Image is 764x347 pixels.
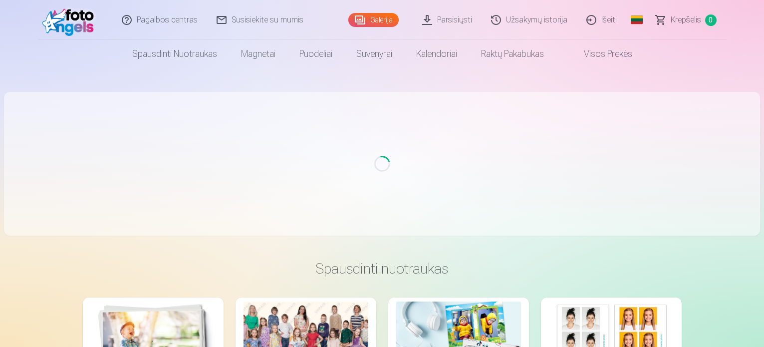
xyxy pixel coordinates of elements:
[348,13,399,27] a: Galerija
[404,40,469,68] a: Kalendoriai
[287,40,344,68] a: Puodeliai
[344,40,404,68] a: Suvenyrai
[469,40,556,68] a: Raktų pakabukas
[229,40,287,68] a: Magnetai
[671,14,701,26] span: Krepšelis
[91,260,674,278] h3: Spausdinti nuotraukas
[120,40,229,68] a: Spausdinti nuotraukas
[705,14,717,26] span: 0
[556,40,644,68] a: Visos prekės
[42,4,99,36] img: /fa5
